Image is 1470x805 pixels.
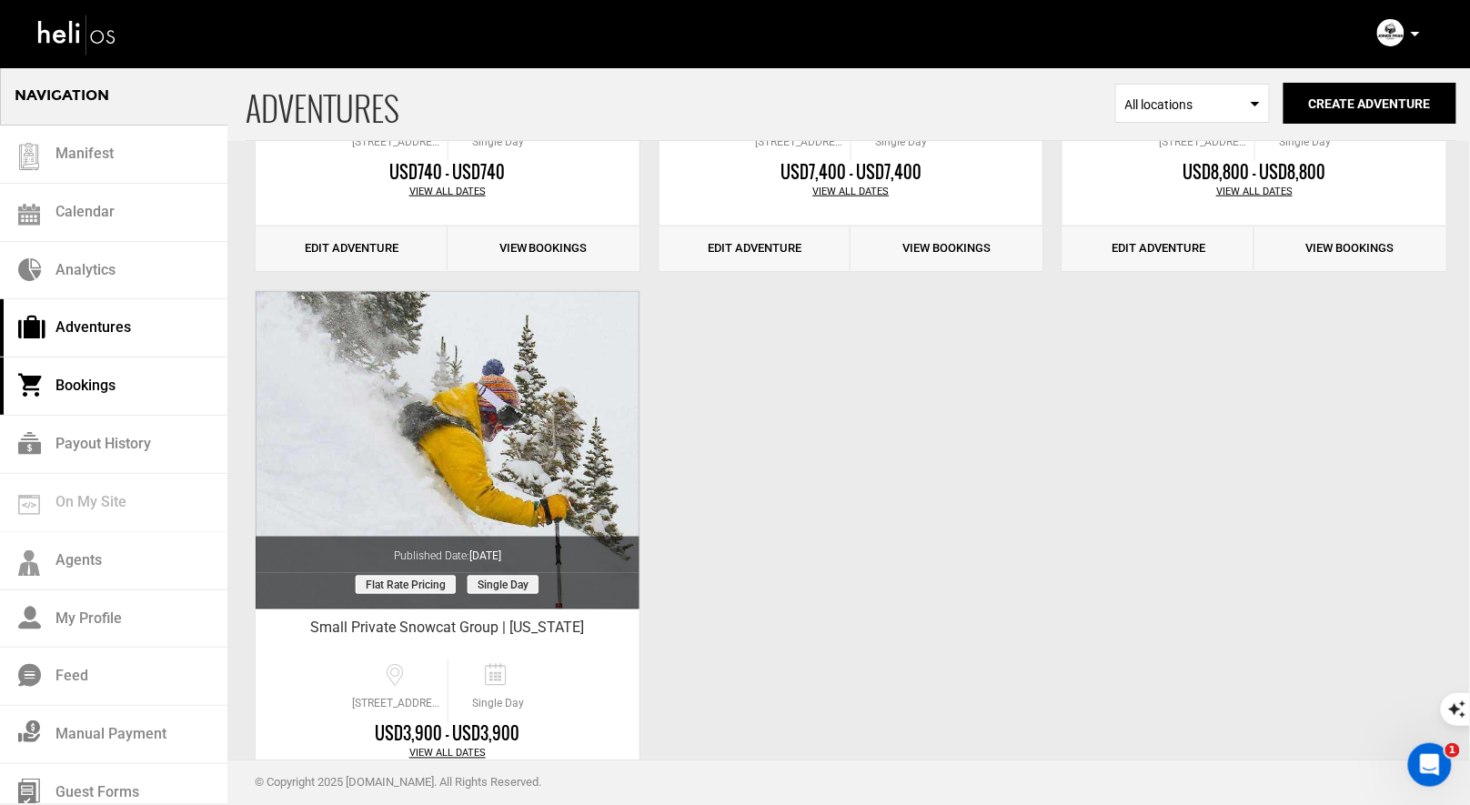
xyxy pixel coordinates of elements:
img: heli-logo [36,10,118,58]
div: Small Private Snowcat Group | [US_STATE] [256,619,639,646]
span: Single Day [448,135,548,150]
div: View All Dates [256,747,639,761]
img: on_my_site.svg [18,495,40,515]
span: [DATE] [469,549,501,562]
div: View All Dates [659,185,1043,199]
a: View Bookings [448,226,639,271]
span: ADVENTURES [246,66,1115,140]
img: guest-list.svg [15,143,43,170]
img: calendar.svg [18,204,40,226]
div: USD7,400 - USD7,400 [659,161,1043,185]
img: 0f80bbfaad78f7ff96916ddbf38e542e.png [1377,19,1405,46]
span: Flat Rate Pricing [356,576,456,594]
span: All locations [1125,96,1260,114]
a: Edit Adventure [1062,226,1254,271]
div: USD8,800 - USD8,800 [1062,161,1446,185]
button: Create Adventure [1284,83,1456,124]
div: USD740 - USD740 [256,161,639,185]
span: [STREET_ADDRESS] [750,135,851,150]
span: Single day [468,576,539,594]
span: [STREET_ADDRESS] [1154,135,1254,150]
a: Edit Adventure [256,226,448,271]
span: [STREET_ADDRESS] [347,135,448,150]
a: Edit Adventure [659,226,851,271]
div: View All Dates [1062,185,1446,199]
div: Published Date: [256,537,639,564]
a: View Bookings [851,226,1042,271]
span: Single Day [1255,135,1354,150]
span: Single Day [851,135,951,150]
span: [STREET_ADDRESS] [347,697,448,712]
div: USD3,900 - USD3,900 [256,723,639,747]
iframe: Intercom live chat [1408,743,1452,787]
div: View All Dates [256,185,639,199]
span: Select box activate [1115,84,1270,123]
a: View Bookings [1254,226,1446,271]
span: Single Day [448,697,548,712]
img: agents-icon.svg [18,550,40,577]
